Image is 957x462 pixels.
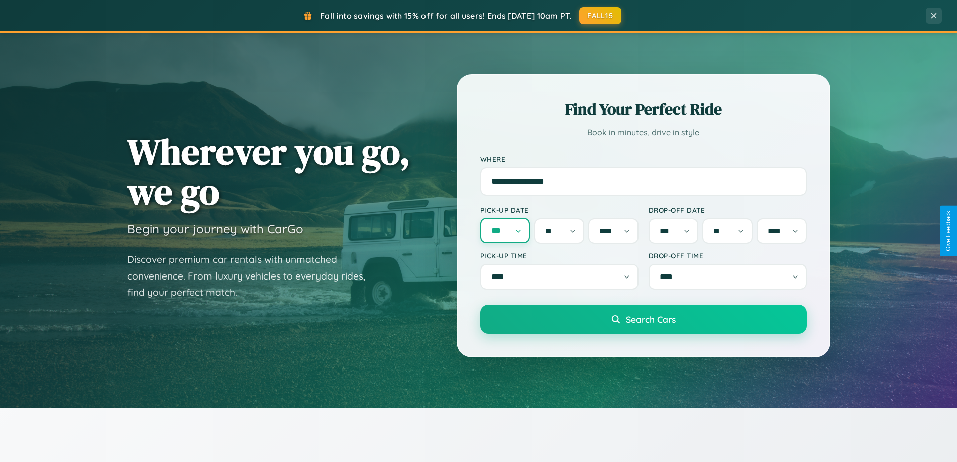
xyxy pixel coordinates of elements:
[480,98,807,120] h2: Find Your Perfect Ride
[127,221,303,236] h3: Begin your journey with CarGo
[480,206,639,214] label: Pick-up Date
[320,11,572,21] span: Fall into savings with 15% off for all users! Ends [DATE] 10am PT.
[579,7,621,24] button: FALL15
[480,155,807,163] label: Where
[480,305,807,334] button: Search Cars
[649,251,807,260] label: Drop-off Time
[127,251,378,301] p: Discover premium car rentals with unmatched convenience. From luxury vehicles to everyday rides, ...
[480,251,639,260] label: Pick-up Time
[480,125,807,140] p: Book in minutes, drive in style
[127,132,410,211] h1: Wherever you go, we go
[945,211,952,251] div: Give Feedback
[649,206,807,214] label: Drop-off Date
[626,314,676,325] span: Search Cars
